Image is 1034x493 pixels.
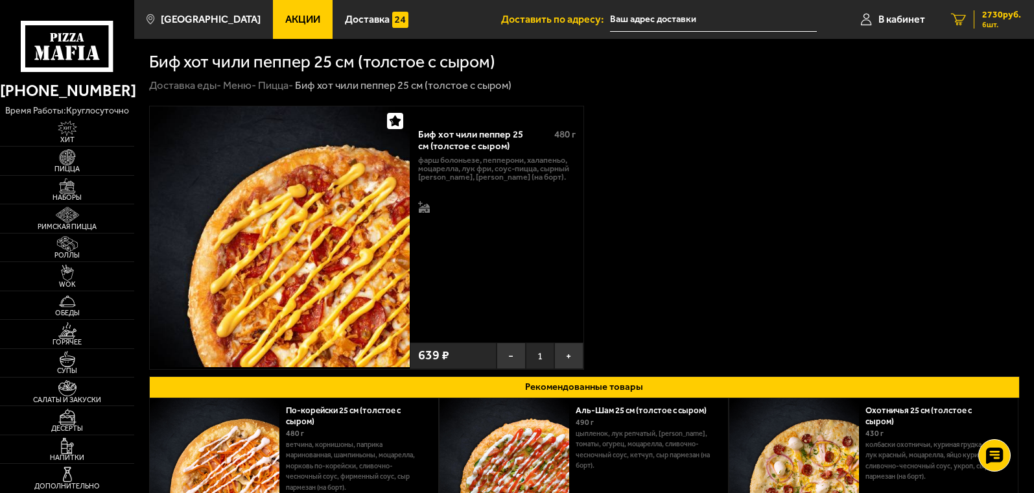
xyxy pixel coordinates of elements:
span: Доставка [345,14,390,25]
span: 2730 руб. [982,10,1021,19]
a: Доставка еды- [149,78,221,91]
span: 430 г [865,429,884,438]
p: цыпленок, лук репчатый, [PERSON_NAME], томаты, огурец, моцарелла, сливочно-чесночный соус, кетчуп... [576,429,718,472]
img: Биф хот чили пеппер 25 см (толстое с сыром) [150,106,410,367]
input: Ваш адрес доставки [610,8,817,32]
span: 639 ₽ [418,349,449,362]
span: [GEOGRAPHIC_DATA] [161,14,261,25]
span: Акции [285,14,320,25]
a: Пицца- [258,78,293,91]
span: 6 шт. [982,21,1021,29]
a: Аль-Шам 25 см (толстое с сыром) [576,405,718,415]
div: Биф хот чили пеппер 25 см (толстое с сыром) [295,78,511,93]
span: В кабинет [878,14,925,25]
img: 15daf4d41897b9f0e9f617042186c801.svg [392,12,408,28]
h1: Биф хот чили пеппер 25 см (толстое с сыром) [149,53,495,71]
span: 480 г [286,429,304,438]
span: 1 [526,343,555,369]
p: колбаски охотничьи, куриная грудка су-вид, лук красный, моцарелла, яйцо куриное, сливочно-чесночн... [865,440,1008,483]
a: По-корейски 25 см (толстое с сыром) [286,405,401,426]
button: − [497,343,526,369]
span: Доставить по адресу: [501,14,610,25]
a: Охотничья 25 см (толстое с сыром) [865,405,972,426]
div: Биф хот чили пеппер 25 см (толстое с сыром) [418,129,545,152]
span: 480 г [554,128,576,140]
button: Рекомендованные товары [149,376,1020,398]
span: 490 г [576,418,594,427]
a: Меню- [223,78,256,91]
button: + [554,343,583,369]
p: фарш болоньезе, пепперони, халапеньо, моцарелла, лук фри, соус-пицца, сырный [PERSON_NAME], [PERS... [418,156,576,182]
a: Биф хот чили пеппер 25 см (толстое с сыром) [150,106,410,369]
span: проспект Стачек, 41 [610,8,817,32]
